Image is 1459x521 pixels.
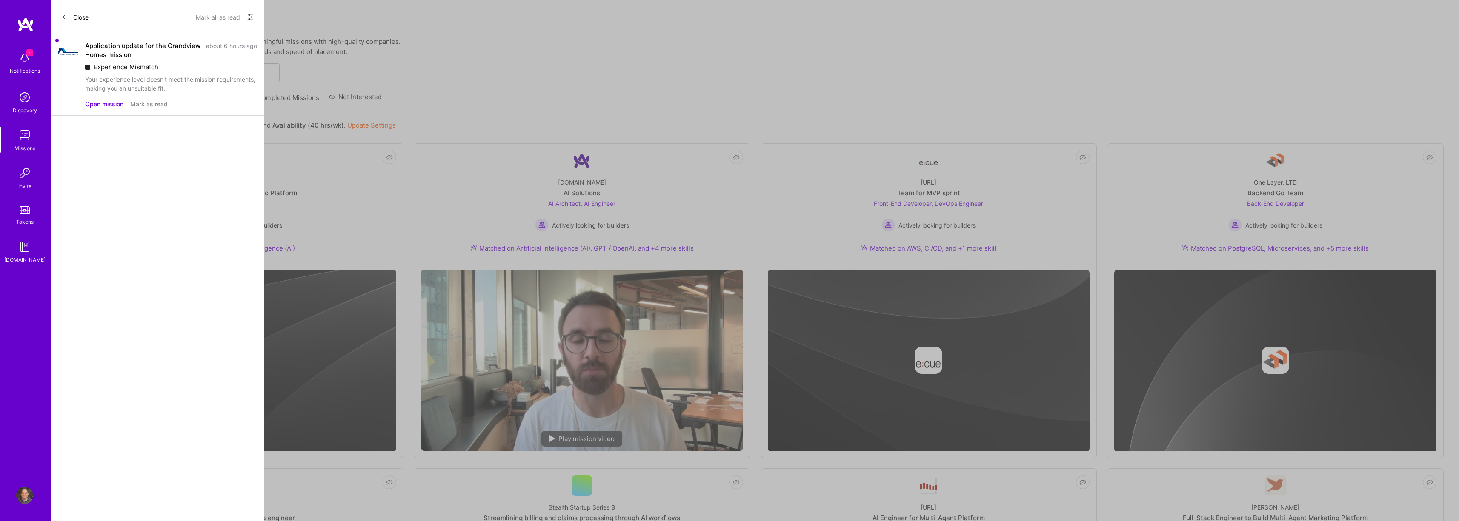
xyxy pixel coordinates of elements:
[130,100,168,108] button: Mark as read
[58,48,78,55] img: Company Logo
[20,206,30,214] img: tokens
[85,63,257,71] div: Experience Mismatch
[206,41,257,59] div: about 6 hours ago
[16,127,33,144] img: teamwork
[17,17,34,32] img: logo
[4,255,46,264] div: [DOMAIN_NAME]
[85,100,123,108] button: Open mission
[85,75,257,93] div: Your experience level doesn't meet the mission requirements, making you an unsuitable fit.
[16,89,33,106] img: discovery
[14,487,35,504] a: User Avatar
[16,238,33,255] img: guide book
[16,217,34,226] div: Tokens
[196,10,240,24] button: Mark all as read
[16,165,33,182] img: Invite
[14,144,35,153] div: Missions
[13,106,37,115] div: Discovery
[18,182,31,191] div: Invite
[85,41,201,59] div: Application update for the Grandview Homes mission
[61,10,89,24] button: Close
[16,487,33,504] img: User Avatar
